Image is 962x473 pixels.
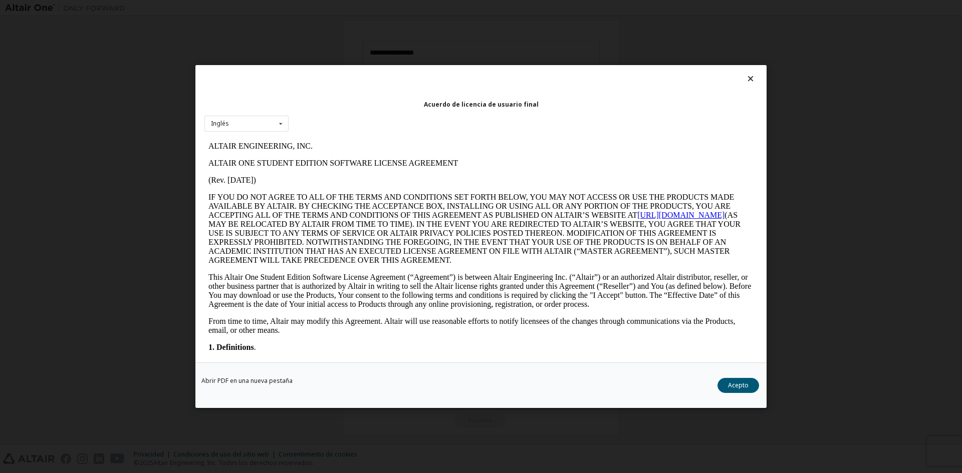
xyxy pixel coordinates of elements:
a: Abrir PDF en una nueva pestaña [201,378,293,384]
font: Abrir PDF en una nueva pestaña [201,376,293,385]
button: Acepto [717,378,759,393]
p: (Rev. [DATE]) [4,38,549,47]
p: IF YOU DO NOT AGREE TO ALL OF THE TERMS AND CONDITIONS SET FORTH BELOW, YOU MAY NOT ACCESS OR USE... [4,55,549,127]
p: This Altair One Student Edition Software License Agreement (“Agreement”) is between Altair Engine... [4,135,549,171]
font: Acuerdo de licencia de usuario final [424,100,539,109]
p: ALTAIR ONE STUDENT EDITION SOFTWARE LICENSE AGREEMENT [4,21,549,30]
strong: 1. [4,205,10,214]
p: ALTAIR ENGINEERING, INC. [4,4,549,13]
a: [URL][DOMAIN_NAME] [433,73,520,82]
font: Inglés [211,119,229,128]
p: From time to time, Altair may modify this Agreement. Altair will use reasonable efforts to notify... [4,179,549,197]
p: . [4,205,549,214]
font: Acepto [728,381,749,389]
strong: Definitions [12,205,50,214]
